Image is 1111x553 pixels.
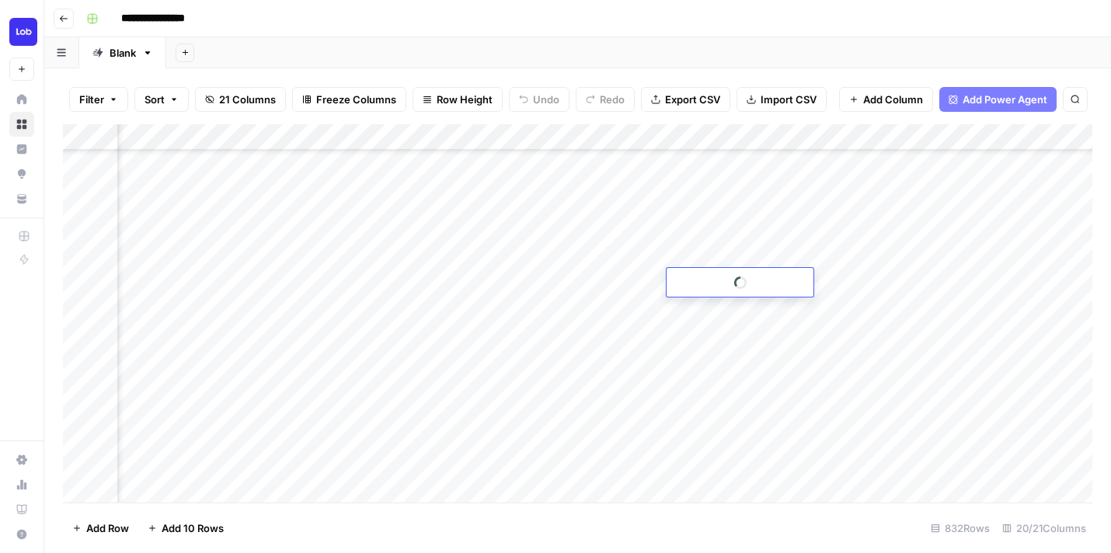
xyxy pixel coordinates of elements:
span: Row Height [437,92,493,107]
button: Row Height [413,87,503,112]
a: Settings [9,447,34,472]
button: Freeze Columns [292,87,406,112]
span: Import CSV [761,92,817,107]
button: Workspace: Lob [9,12,34,51]
div: Blank [110,45,136,61]
a: Usage [9,472,34,497]
button: Sort [134,87,189,112]
a: Home [9,87,34,112]
a: Blank [79,37,166,68]
button: Add Column [839,87,933,112]
a: Learning Hub [9,497,34,522]
button: Add Row [63,516,138,541]
button: Filter [69,87,128,112]
span: Add Column [863,92,923,107]
button: Undo [509,87,569,112]
span: Undo [533,92,559,107]
a: Insights [9,137,34,162]
a: Your Data [9,186,34,211]
button: Add 10 Rows [138,516,233,541]
span: Redo [600,92,625,107]
div: 832 Rows [925,516,996,541]
img: Lob Logo [9,18,37,46]
span: Export CSV [665,92,720,107]
span: Sort [145,92,165,107]
button: Help + Support [9,522,34,547]
button: Add Power Agent [939,87,1057,112]
a: Browse [9,112,34,137]
span: Add Row [86,520,129,536]
div: 20/21 Columns [996,516,1092,541]
span: Filter [79,92,104,107]
button: Export CSV [641,87,730,112]
button: 21 Columns [195,87,286,112]
button: Redo [576,87,635,112]
span: Add Power Agent [963,92,1047,107]
span: Add 10 Rows [162,520,224,536]
a: Opportunities [9,162,34,186]
span: 21 Columns [219,92,276,107]
span: Freeze Columns [316,92,396,107]
button: Import CSV [737,87,827,112]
